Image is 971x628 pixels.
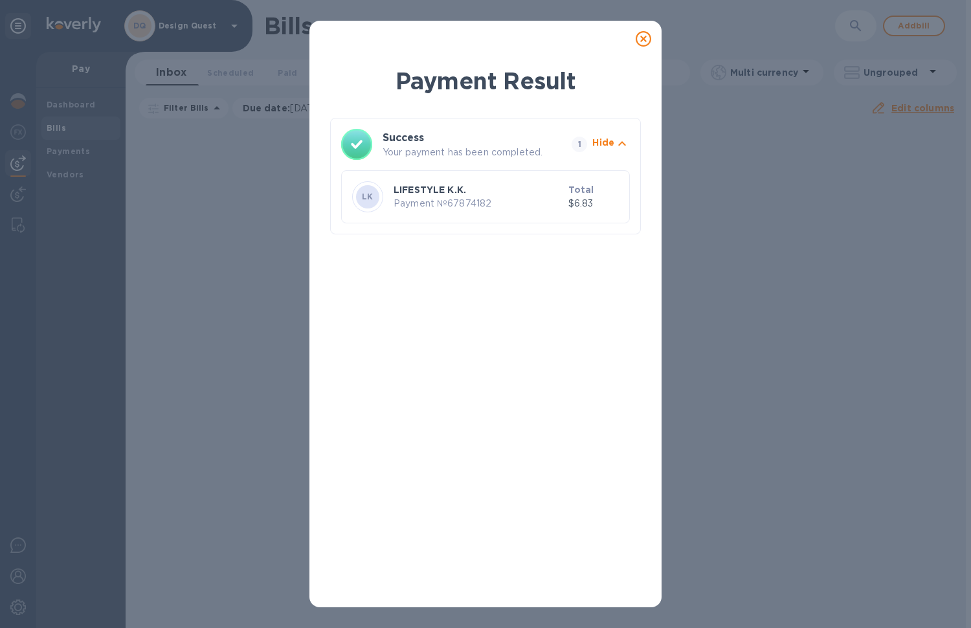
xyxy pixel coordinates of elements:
[383,130,548,146] h3: Success
[592,136,614,149] p: Hide
[383,146,566,159] p: Your payment has been completed.
[568,197,619,210] p: $6.83
[394,183,563,196] p: LIFESTYLE K.K.
[592,136,630,153] button: Hide
[572,137,587,152] span: 1
[330,65,641,97] h1: Payment Result
[394,197,563,210] p: Payment № 67874182
[362,192,374,201] b: LK
[568,185,594,195] b: Total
